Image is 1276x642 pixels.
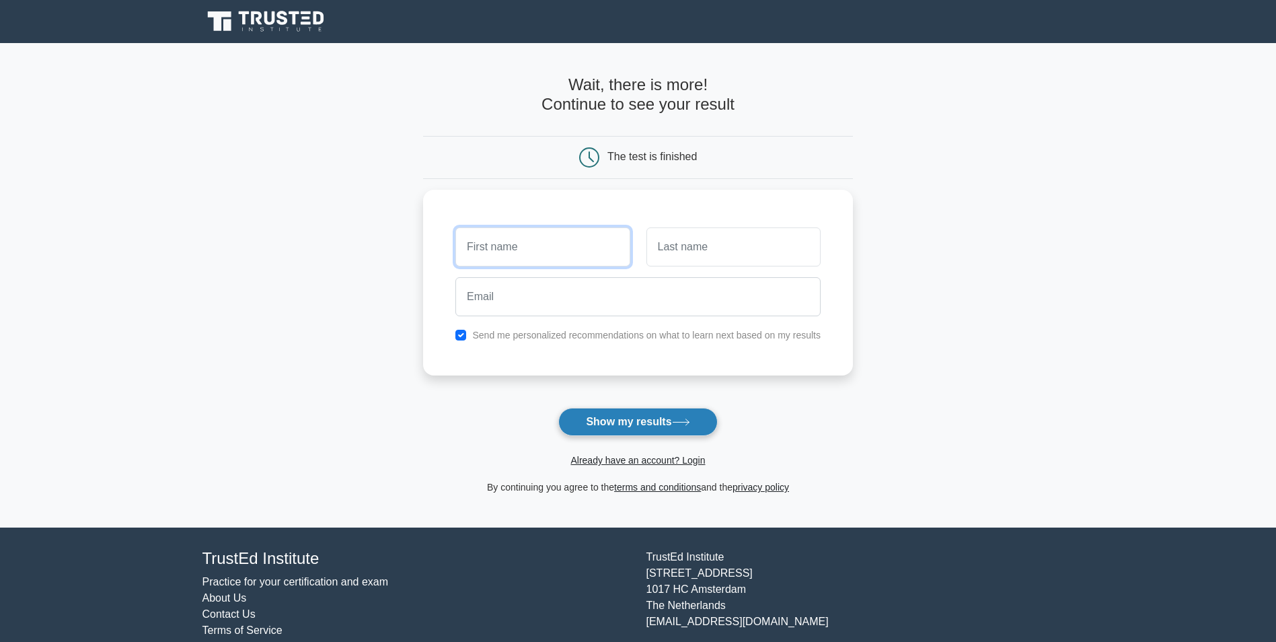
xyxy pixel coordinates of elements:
[558,408,717,436] button: Show my results
[607,151,697,162] div: The test is finished
[415,479,861,495] div: By continuing you agree to the and the
[202,576,389,587] a: Practice for your certification and exam
[423,75,853,114] h4: Wait, there is more! Continue to see your result
[733,482,789,493] a: privacy policy
[570,455,705,466] a: Already have an account? Login
[472,330,821,341] label: Send me personalized recommendations on what to learn next based on my results
[614,482,701,493] a: terms and conditions
[202,625,283,636] a: Terms of Service
[202,592,247,604] a: About Us
[202,549,630,569] h4: TrustEd Institute
[646,227,821,266] input: Last name
[202,608,256,620] a: Contact Us
[455,277,821,316] input: Email
[455,227,630,266] input: First name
